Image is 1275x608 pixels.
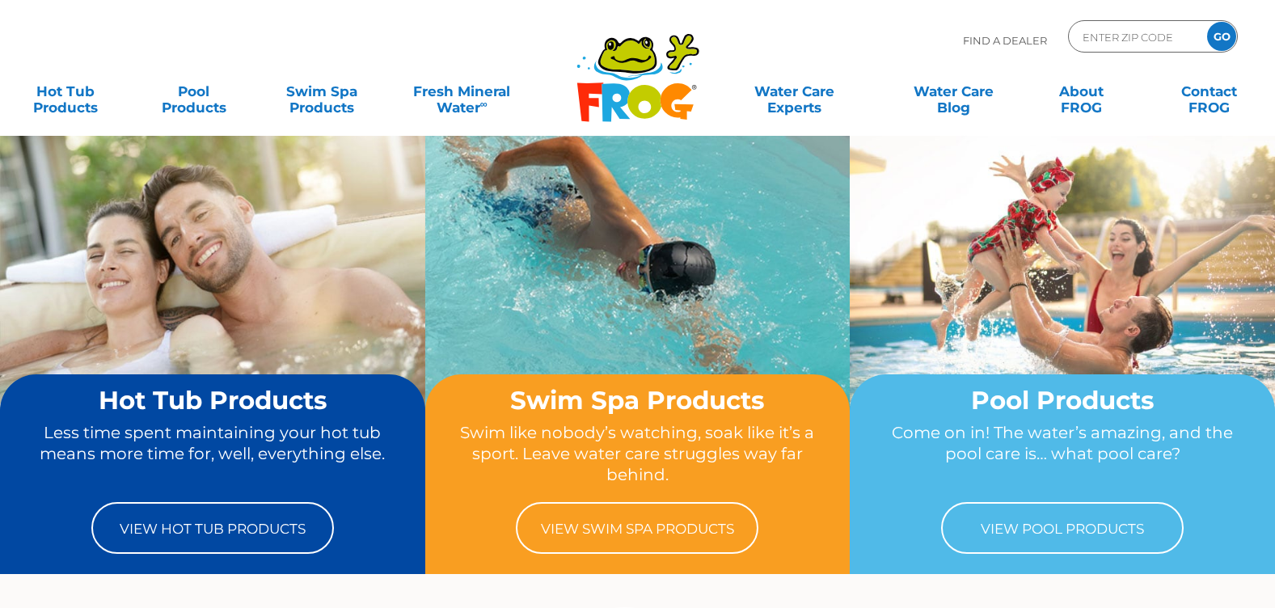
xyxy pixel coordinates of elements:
a: Water CareExperts [714,75,876,108]
p: Come on in! The water’s amazing, and the pool care is… what pool care? [880,422,1244,486]
a: ContactFROG [1159,75,1259,108]
input: GO [1207,22,1236,51]
p: Find A Dealer [963,20,1047,61]
input: Zip Code Form [1081,25,1190,49]
a: Water CareBlog [904,75,1003,108]
a: Hot TubProducts [16,75,116,108]
h2: Swim Spa Products [456,386,820,414]
p: Swim like nobody’s watching, soak like it’s a sport. Leave water care struggles way far behind. [456,422,820,486]
a: View Swim Spa Products [516,502,758,554]
img: home-banner-swim-spa-short [425,135,851,453]
p: Less time spent maintaining your hot tub means more time for, well, everything else. [31,422,395,486]
a: Swim SpaProducts [272,75,371,108]
a: View Hot Tub Products [91,502,334,554]
a: View Pool Products [941,502,1184,554]
a: AboutFROG [1032,75,1131,108]
img: home-banner-pool-short [850,135,1275,453]
a: Fresh MineralWater∞ [399,75,524,108]
h2: Hot Tub Products [31,386,395,414]
sup: ∞ [480,98,488,110]
a: PoolProducts [144,75,243,108]
h2: Pool Products [880,386,1244,414]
